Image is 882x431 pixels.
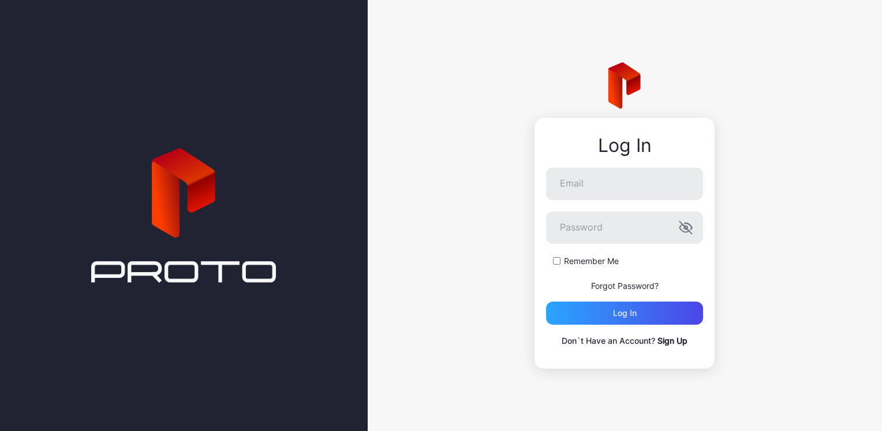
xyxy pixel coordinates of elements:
[546,135,703,156] div: Log In
[546,211,703,244] input: Password
[613,309,637,318] div: Log in
[657,336,687,345] a: Sign Up
[546,168,703,200] input: Email
[679,221,693,235] button: Password
[546,334,703,348] p: Don`t Have an Account?
[591,281,659,291] a: Forgot Password?
[546,302,703,325] button: Log in
[564,255,619,267] label: Remember Me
